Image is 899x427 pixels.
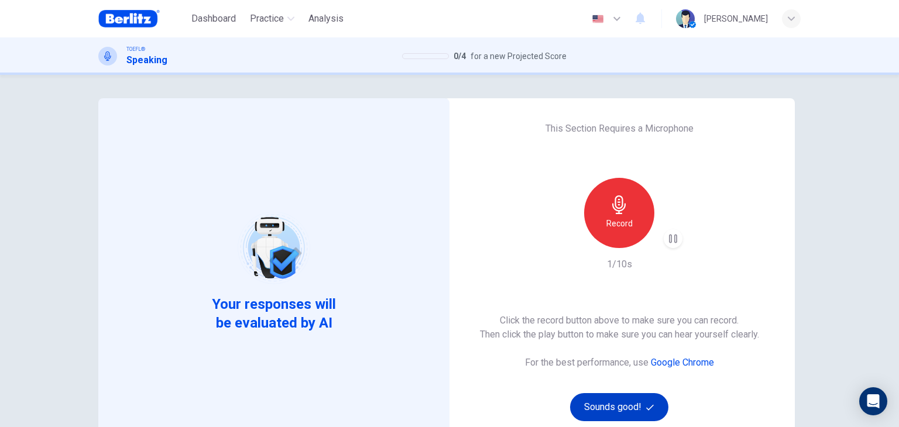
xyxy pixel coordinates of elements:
button: Dashboard [187,8,241,29]
span: Dashboard [191,12,236,26]
div: Open Intercom Messenger [859,387,887,415]
div: [PERSON_NAME] [704,12,768,26]
span: Your responses will be evaluated by AI [203,295,345,332]
span: for a new Projected Score [471,49,567,63]
a: Google Chrome [651,357,714,368]
img: robot icon [236,211,311,285]
button: Practice [245,8,299,29]
h6: For the best performance, use [525,356,714,370]
img: Profile picture [676,9,695,28]
button: Record [584,178,654,248]
img: Berlitz Brasil logo [98,7,160,30]
h6: Record [606,216,633,230]
span: Practice [250,12,284,26]
h6: This Section Requires a Microphone [545,122,694,136]
img: en [591,15,605,23]
h1: Speaking [126,53,167,67]
span: TOEFL® [126,45,145,53]
a: Berlitz Brasil logo [98,7,187,30]
h6: Click the record button above to make sure you can record. Then click the play button to make sur... [480,314,759,342]
button: Sounds good! [570,393,668,421]
span: Analysis [308,12,344,26]
span: 0 / 4 [454,49,466,63]
button: Analysis [304,8,348,29]
h6: 1/10s [607,257,632,271]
